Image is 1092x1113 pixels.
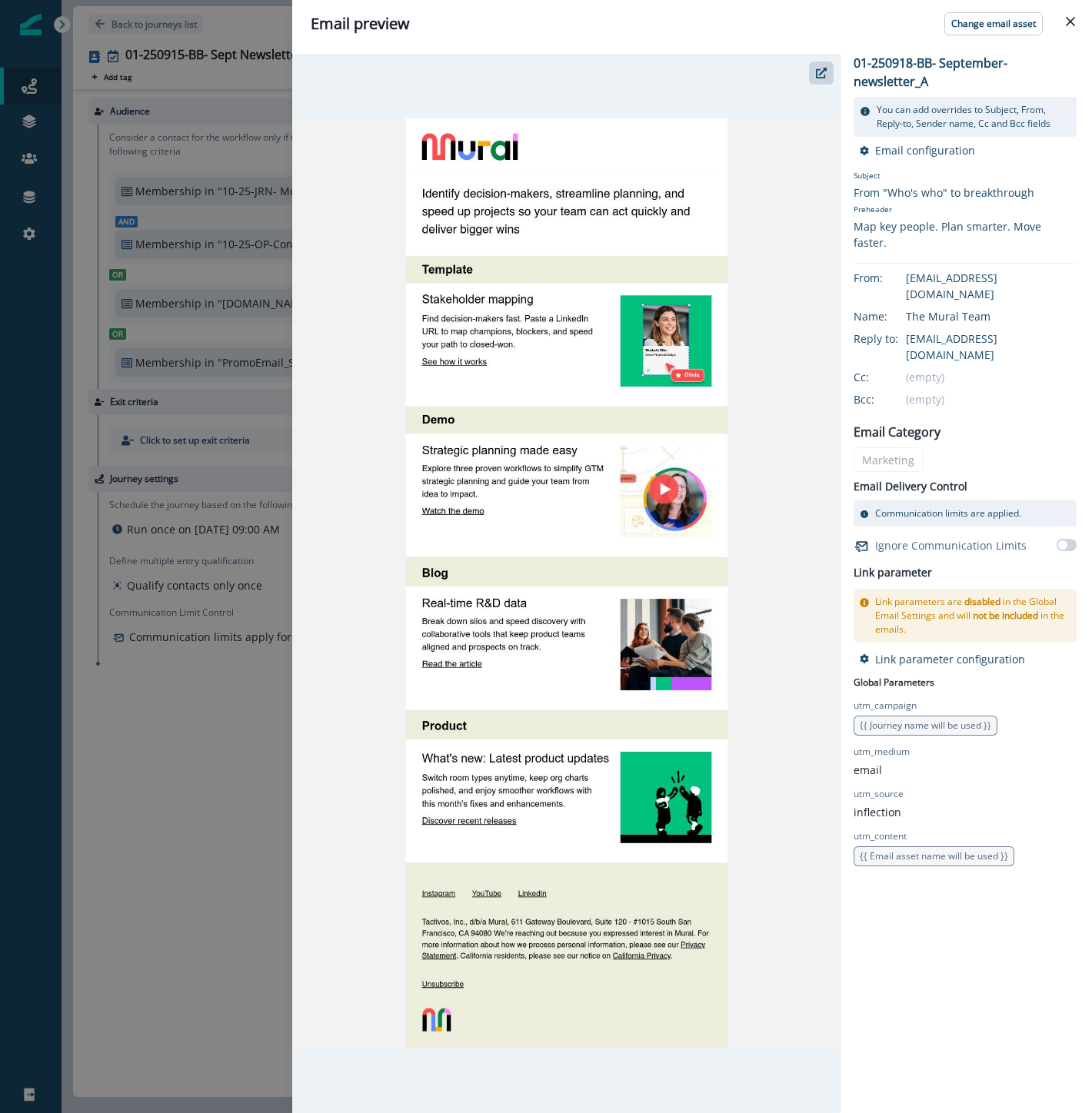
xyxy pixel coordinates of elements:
div: [EMAIL_ADDRESS][DOMAIN_NAME] [906,331,1077,363]
span: {{ Email asset name will be used }} [860,849,1008,862]
div: Email preview [311,12,1074,35]
p: inflection [854,804,901,820]
span: not be included [973,609,1038,622]
button: Link parameter configuration [860,652,1025,666]
div: Cc: [854,369,931,385]
div: Map key people. Plan smarter. Move faster. [854,218,1077,251]
div: [EMAIL_ADDRESS][DOMAIN_NAME] [906,270,1077,302]
div: (empty) [906,369,1077,385]
p: Global Parameters [854,673,934,689]
img: email asset unavailable [292,118,841,1048]
div: From "Who's who" to breakthrough [854,184,1077,201]
span: {{ Journey name will be used }} [860,719,991,732]
p: Communication limits are applied. [875,507,1021,520]
div: From: [854,270,931,286]
p: Ignore Communication Limits [875,537,1027,553]
p: Change email asset [951,18,1036,29]
button: Change email asset [944,12,1043,35]
p: 01-250918-BB- September-newsletter_A [854,54,1077,91]
span: disabled [964,595,1000,608]
button: Email configuration [860,143,975,158]
p: Preheader [854,201,1077,218]
div: The Mural Team [906,308,1077,324]
p: utm_source [854,787,904,801]
p: Link parameters are in the Global Email Settings and will in the emails. [875,595,1070,636]
div: (empty) [906,391,1077,407]
div: Name: [854,308,931,324]
button: Close [1058,9,1083,34]
p: utm_content [854,829,907,843]
p: Subject [854,170,1077,184]
p: utm_campaign [854,699,917,713]
p: Email Category [854,423,941,441]
p: utm_medium [854,745,910,759]
p: Email configuration [875,143,975,158]
div: Bcc: [854,391,931,407]
p: email [854,762,882,778]
p: Link parameter configuration [875,652,1025,666]
div: Reply to: [854,331,931,347]
h2: Link parameter [854,563,932,583]
p: Email Delivery Control [854,478,967,494]
p: You can add overrides to Subject, From, Reply-to, Sender name, Cc and Bcc fields [877,103,1070,131]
